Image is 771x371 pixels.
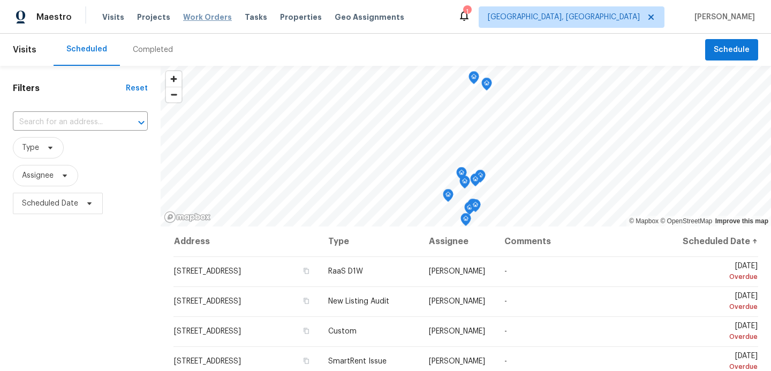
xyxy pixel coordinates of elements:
span: - [504,268,507,275]
span: Visits [102,12,124,22]
th: Type [320,226,420,256]
div: Map marker [464,202,475,218]
button: Zoom in [166,71,182,87]
span: Assignee [22,170,54,181]
a: Mapbox [629,217,659,225]
div: Map marker [470,173,481,190]
span: [PERSON_NAME] [429,328,485,335]
span: Scheduled Date [22,198,78,209]
span: [STREET_ADDRESS] [174,358,241,365]
span: - [504,298,507,305]
span: Custom [328,328,357,335]
div: Map marker [470,199,481,216]
span: - [504,328,507,335]
span: New Listing Audit [328,298,389,305]
canvas: Map [161,66,771,226]
div: Map marker [475,170,486,186]
span: [PERSON_NAME] [429,268,485,275]
button: Zoom out [166,87,182,102]
div: Map marker [443,189,453,206]
span: Visits [13,38,36,62]
span: Tasks [245,13,267,21]
span: Projects [137,12,170,22]
span: SmartRent Issue [328,358,387,365]
a: OpenStreetMap [660,217,712,225]
div: 1 [463,6,471,17]
div: Scheduled [66,44,107,55]
span: [DATE] [680,262,758,282]
th: Scheduled Date ↑ [671,226,758,256]
span: [PERSON_NAME] [429,298,485,305]
input: Search for an address... [13,114,118,131]
div: Map marker [460,213,471,230]
th: Assignee [420,226,496,256]
div: Completed [133,44,173,55]
button: Copy Address [301,356,311,366]
div: Map marker [459,176,470,192]
span: Schedule [714,43,750,57]
span: Work Orders [183,12,232,22]
span: [GEOGRAPHIC_DATA], [GEOGRAPHIC_DATA] [488,12,640,22]
h1: Filters [13,83,126,94]
div: Map marker [468,71,479,88]
button: Copy Address [301,326,311,336]
span: [PERSON_NAME] [429,358,485,365]
span: [DATE] [680,292,758,312]
span: - [504,358,507,365]
span: [STREET_ADDRESS] [174,328,241,335]
div: Map marker [456,167,467,184]
span: RaaS D1W [328,268,363,275]
div: Reset [126,83,148,94]
a: Mapbox homepage [164,211,211,223]
span: Maestro [36,12,72,22]
span: [STREET_ADDRESS] [174,298,241,305]
th: Address [173,226,320,256]
div: Overdue [680,271,758,282]
div: Map marker [467,199,478,215]
span: Type [22,142,39,153]
span: Geo Assignments [335,12,404,22]
span: [DATE] [680,322,758,342]
a: Improve this map [715,217,768,225]
button: Copy Address [301,266,311,276]
span: [STREET_ADDRESS] [174,268,241,275]
div: Map marker [481,78,492,94]
div: Overdue [680,301,758,312]
button: Open [134,115,149,130]
div: Overdue [680,331,758,342]
button: Copy Address [301,296,311,306]
button: Schedule [705,39,758,61]
span: Properties [280,12,322,22]
span: [PERSON_NAME] [690,12,755,22]
th: Comments [496,226,671,256]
